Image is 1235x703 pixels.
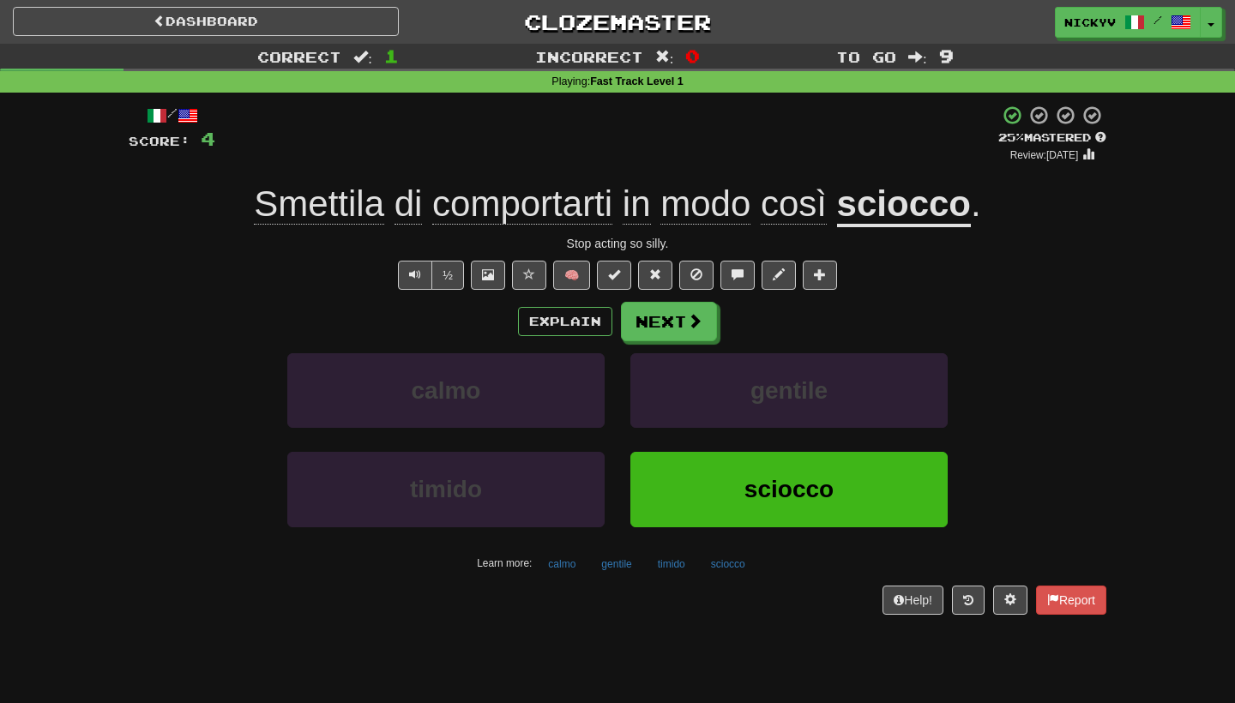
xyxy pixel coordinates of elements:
span: / [1154,14,1162,26]
button: Next [621,302,717,341]
span: 4 [201,128,215,149]
span: comportarti [432,183,612,225]
button: Favorite sentence (alt+f) [512,261,546,290]
button: Help! [883,586,943,615]
button: sciocco [702,551,755,577]
span: modo [660,183,750,225]
span: così [761,183,827,225]
strong: Fast Track Level 1 [590,75,684,87]
button: 🧠 [553,261,590,290]
button: Reset to 0% Mastered (alt+r) [638,261,672,290]
span: Smettila [254,183,384,225]
div: / [129,105,215,126]
span: : [908,50,927,64]
button: Set this sentence to 100% Mastered (alt+m) [597,261,631,290]
span: Incorrect [535,48,643,65]
button: ½ [431,261,464,290]
a: nickyv / [1055,7,1201,38]
small: Learn more: [477,557,532,569]
button: Ignore sentence (alt+i) [679,261,714,290]
button: Play sentence audio (ctl+space) [398,261,432,290]
small: Review: [DATE] [1010,149,1079,161]
span: : [655,50,674,64]
span: 25 % [998,130,1024,144]
span: gentile [750,377,828,404]
span: Score: [129,134,190,148]
button: timido [287,452,605,526]
div: Mastered [998,130,1106,146]
button: Round history (alt+y) [952,586,985,615]
button: gentile [630,353,948,428]
button: calmo [287,353,605,428]
button: sciocco [630,452,948,526]
a: Dashboard [13,7,399,36]
span: sciocco [744,476,834,502]
button: calmo [539,551,585,577]
button: timido [648,551,695,577]
u: sciocco [837,183,971,227]
span: 9 [939,45,954,66]
span: in [623,183,651,225]
span: . [971,183,981,224]
span: To go [836,48,896,65]
div: Stop acting so silly. [129,235,1106,252]
span: 0 [685,45,700,66]
span: 1 [384,45,399,66]
span: Correct [257,48,341,65]
button: Explain [518,307,612,336]
button: Report [1036,586,1106,615]
button: Discuss sentence (alt+u) [720,261,755,290]
span: timido [410,476,482,502]
button: Edit sentence (alt+d) [762,261,796,290]
span: di [395,183,423,225]
span: nickyv [1064,15,1116,30]
span: calmo [412,377,481,404]
a: Clozemaster [425,7,810,37]
button: gentile [592,551,641,577]
div: Text-to-speech controls [395,261,464,290]
button: Show image (alt+x) [471,261,505,290]
span: : [353,50,372,64]
button: Add to collection (alt+a) [803,261,837,290]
